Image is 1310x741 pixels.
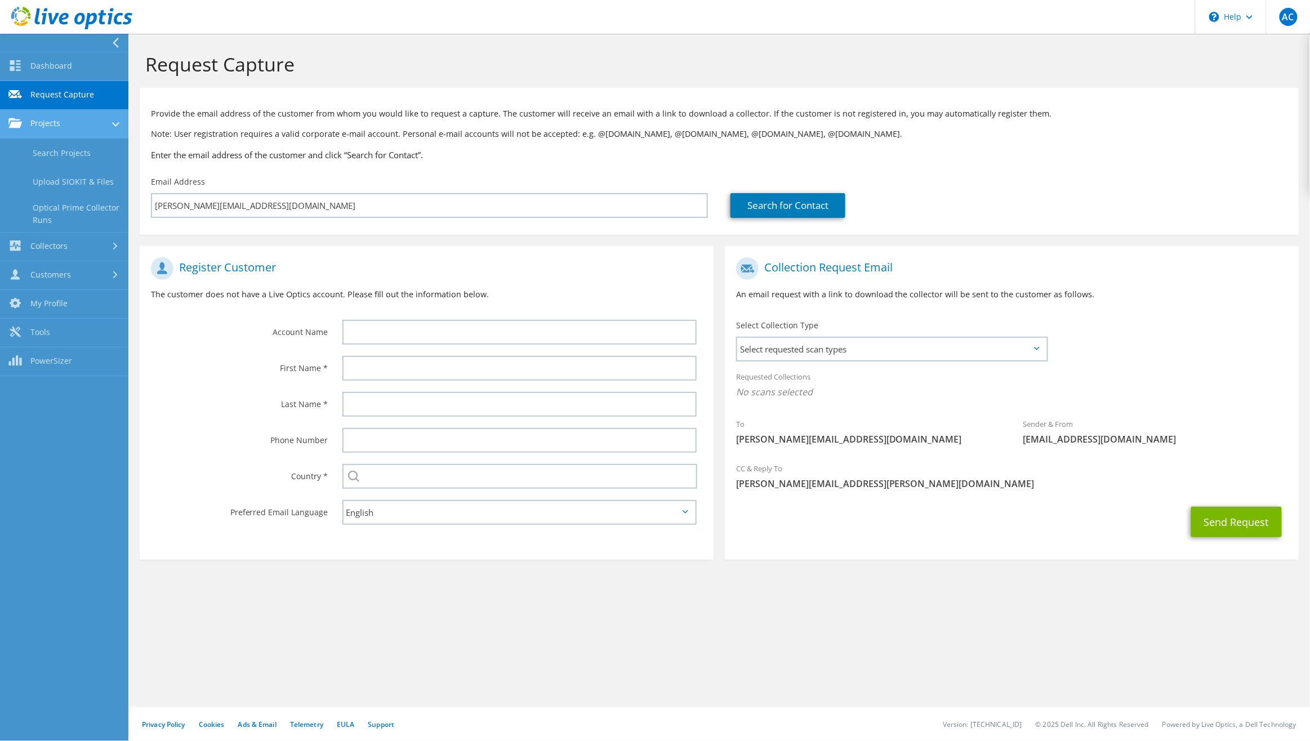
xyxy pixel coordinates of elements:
label: Account Name [151,320,328,338]
a: Cookies [199,720,225,729]
span: Select requested scan types [737,338,1046,360]
div: CC & Reply To [725,457,1299,496]
label: Email Address [151,176,205,188]
h3: Enter the email address of the customer and click “Search for Contact”. [151,149,1287,161]
span: AC [1280,8,1298,26]
a: Search for Contact [730,193,845,218]
label: Select Collection Type [736,320,818,331]
h1: Register Customer [151,257,697,280]
a: EULA [337,720,354,729]
button: Send Request [1191,507,1282,537]
div: Sender & From [1012,412,1298,451]
h1: Request Capture [145,52,1287,76]
a: Privacy Policy [142,720,185,729]
p: Provide the email address of the customer from whom you would like to request a capture. The cust... [151,108,1287,120]
svg: \n [1209,12,1219,22]
span: No scans selected [736,386,1287,398]
li: © 2025 Dell Inc. All Rights Reserved [1036,720,1149,729]
div: To [725,412,1012,451]
span: [PERSON_NAME][EMAIL_ADDRESS][PERSON_NAME][DOMAIN_NAME] [736,477,1287,490]
li: Powered by Live Optics, a Dell Technology [1162,720,1296,729]
p: Note: User registration requires a valid corporate e-mail account. Personal e-mail accounts will ... [151,128,1287,140]
li: Version: [TECHNICAL_ID] [943,720,1022,729]
h1: Collection Request Email [736,257,1282,280]
div: Requested Collections [725,365,1299,407]
p: An email request with a link to download the collector will be sent to the customer as follows. [736,288,1287,301]
a: Ads & Email [238,720,277,729]
label: First Name * [151,356,328,374]
label: Preferred Email Language [151,500,328,518]
label: Country * [151,464,328,482]
span: [PERSON_NAME][EMAIL_ADDRESS][DOMAIN_NAME] [736,433,1000,445]
a: Telemetry [290,720,323,729]
label: Phone Number [151,428,328,446]
label: Last Name * [151,392,328,410]
a: Support [368,720,394,729]
span: [EMAIL_ADDRESS][DOMAIN_NAME] [1023,433,1287,445]
p: The customer does not have a Live Optics account. Please fill out the information below. [151,288,702,301]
